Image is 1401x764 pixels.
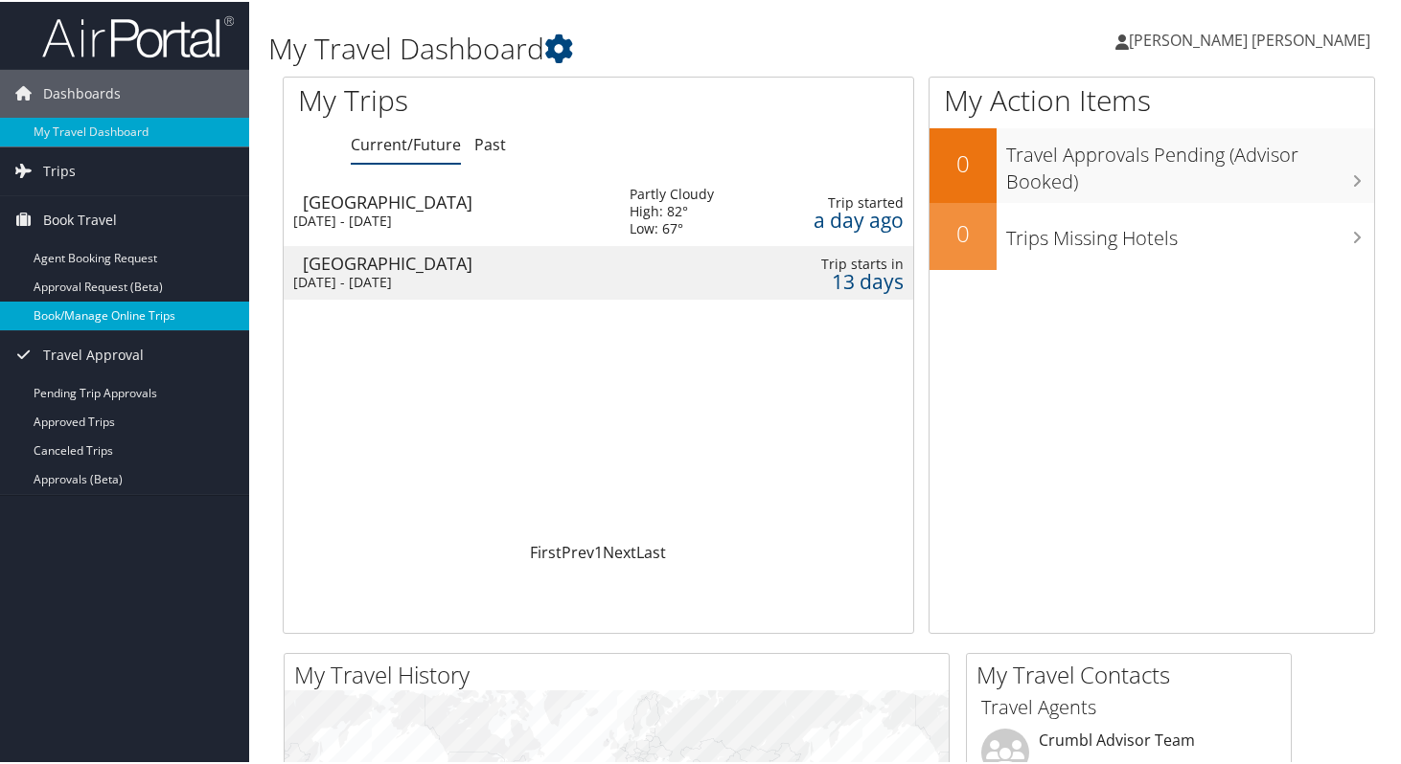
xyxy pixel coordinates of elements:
[43,194,117,242] span: Book Travel
[1006,130,1374,193] h3: Travel Approvals Pending (Advisor Booked)
[298,79,636,119] h1: My Trips
[976,657,1291,689] h2: My Travel Contacts
[303,191,610,209] div: [GEOGRAPHIC_DATA]
[786,254,904,271] div: Trip starts in
[930,201,1374,268] a: 0Trips Missing Hotels
[303,253,610,270] div: [GEOGRAPHIC_DATA]
[351,132,461,153] a: Current/Future
[630,218,714,236] div: Low: 67°
[930,146,997,178] h2: 0
[43,68,121,116] span: Dashboards
[530,540,562,561] a: First
[43,329,144,377] span: Travel Approval
[630,184,714,201] div: Partly Cloudy
[636,540,666,561] a: Last
[294,657,949,689] h2: My Travel History
[930,126,1374,200] a: 0Travel Approvals Pending (Advisor Booked)
[786,210,904,227] div: a day ago
[562,540,594,561] a: Prev
[43,146,76,193] span: Trips
[1129,28,1370,49] span: [PERSON_NAME] [PERSON_NAME]
[630,201,714,218] div: High: 82°
[474,132,506,153] a: Past
[603,540,636,561] a: Next
[268,27,1016,67] h1: My Travel Dashboard
[1006,213,1374,250] h3: Trips Missing Hotels
[1115,10,1390,67] a: [PERSON_NAME] [PERSON_NAME]
[786,271,904,288] div: 13 days
[42,12,234,57] img: airportal-logo.png
[981,692,1276,719] h3: Travel Agents
[293,211,601,228] div: [DATE] - [DATE]
[293,272,601,289] div: [DATE] - [DATE]
[594,540,603,561] a: 1
[786,192,904,210] div: Trip started
[930,79,1374,119] h1: My Action Items
[930,215,997,248] h2: 0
